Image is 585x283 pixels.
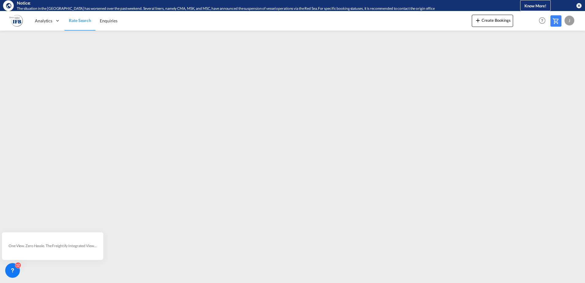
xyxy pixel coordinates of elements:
div: Analytics [31,11,65,31]
img: b628ab10256c11eeb52753acbc15d091.png [9,14,23,28]
div: J [565,16,574,25]
md-icon: icon-plus 400-fg [474,17,482,24]
button: icon-close-circle [576,2,582,9]
span: Rate Search [69,18,91,23]
div: The situation in the Red Sea has worsened over the past weekend. Several liners, namely CMA, MSK,... [17,6,495,11]
span: Help [537,15,547,26]
span: Enquiries [100,18,117,23]
a: Rate Search [65,11,95,31]
span: Know More! [524,3,546,8]
span: Analytics [35,18,52,24]
md-icon: icon-earth [6,2,12,9]
a: Enquiries [95,11,122,31]
div: Help [537,15,550,26]
button: icon-plus 400-fgCreate Bookings [472,15,513,27]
